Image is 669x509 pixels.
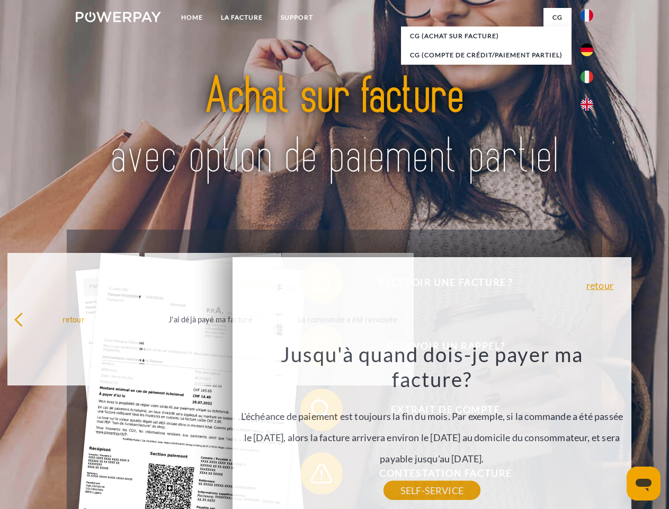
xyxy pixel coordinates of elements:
a: Home [172,8,212,27]
a: CG [543,8,572,27]
a: LA FACTURE [212,8,272,27]
img: logo-powerpay-white.svg [76,12,161,22]
img: de [581,43,593,56]
h3: Jusqu'à quand dois-je payer ma facture? [239,341,626,392]
a: SELF-SERVICE [383,481,480,500]
a: retour [586,280,613,290]
img: title-powerpay_fr.svg [101,51,568,203]
iframe: Bouton de lancement de la fenêtre de messagerie [627,467,661,501]
img: it [581,71,593,83]
div: J'ai déjà payé ma facture [151,312,270,326]
div: retour [14,312,133,326]
a: Support [272,8,322,27]
img: en [581,98,593,111]
img: fr [581,9,593,22]
a: CG (achat sur facture) [401,27,572,46]
a: CG (Compte de crédit/paiement partiel) [401,46,572,65]
div: L'échéance de paiement est toujours la fin du mois. Par exemple, si la commande a été passée le [... [239,341,626,490]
